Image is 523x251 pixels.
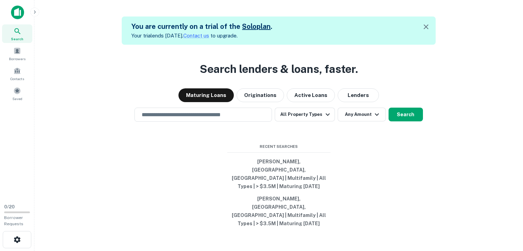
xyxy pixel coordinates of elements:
button: Lenders [338,88,379,102]
button: All Property Types [275,108,335,121]
h5: You are currently on a trial of the . [131,21,272,32]
a: Contacts [2,64,32,83]
button: Originations [237,88,284,102]
span: Contacts [10,76,24,81]
button: [PERSON_NAME], [GEOGRAPHIC_DATA], [GEOGRAPHIC_DATA] | Multifamily | All Types | > $3.5M | Maturin... [227,193,330,230]
span: Saved [12,96,22,101]
button: [PERSON_NAME], [GEOGRAPHIC_DATA], [GEOGRAPHIC_DATA] | Multifamily | All Types | > $3.5M | Maturin... [227,155,330,193]
a: Saved [2,84,32,103]
button: Maturing Loans [178,88,234,102]
button: Any Amount [338,108,386,121]
span: Search [11,36,23,42]
span: Borrowers [9,56,25,62]
h3: Search lenders & loans, faster. [200,61,358,77]
button: Search [389,108,423,121]
a: Borrowers [2,44,32,63]
p: Your trial ends [DATE]. to upgrade. [131,32,272,40]
a: Search [2,24,32,43]
a: Contact us [183,33,209,39]
a: Soloplan [242,22,271,31]
span: Borrower Requests [4,215,23,226]
iframe: Chat Widget [489,196,523,229]
img: capitalize-icon.png [11,6,24,19]
span: Recent Searches [227,144,330,150]
span: 0 / 20 [4,204,15,209]
button: Active Loans [287,88,335,102]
